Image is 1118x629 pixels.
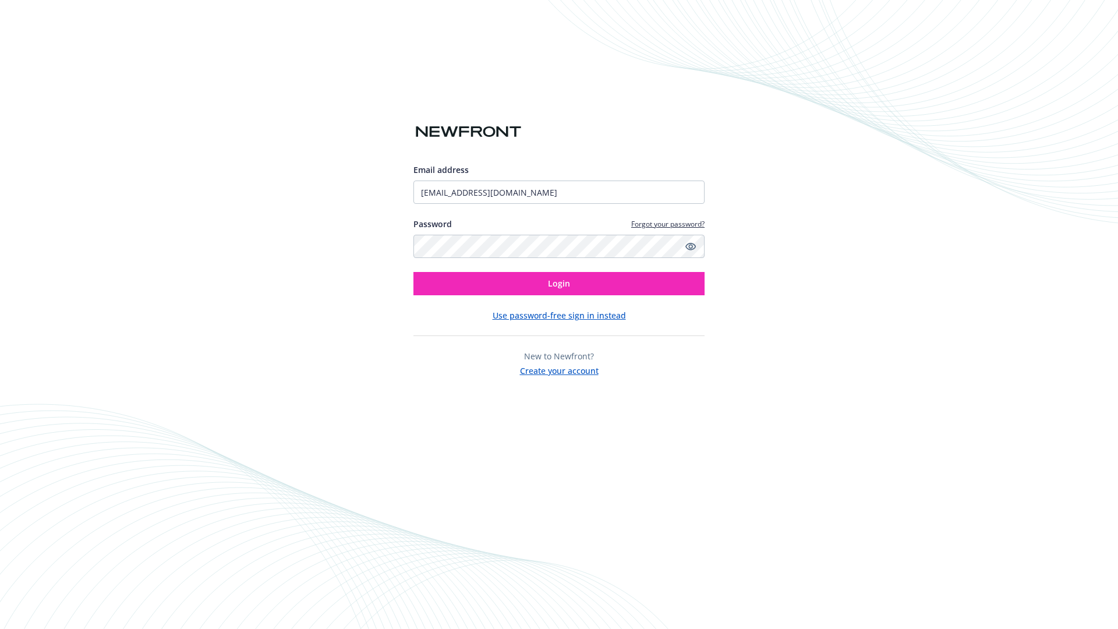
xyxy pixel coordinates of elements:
[413,272,705,295] button: Login
[413,218,452,230] label: Password
[524,351,594,362] span: New to Newfront?
[413,122,523,142] img: Newfront logo
[631,219,705,229] a: Forgot your password?
[413,235,705,258] input: Enter your password
[413,164,469,175] span: Email address
[520,362,599,377] button: Create your account
[548,278,570,289] span: Login
[684,239,698,253] a: Show password
[493,309,626,321] button: Use password-free sign in instead
[413,181,705,204] input: Enter your email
